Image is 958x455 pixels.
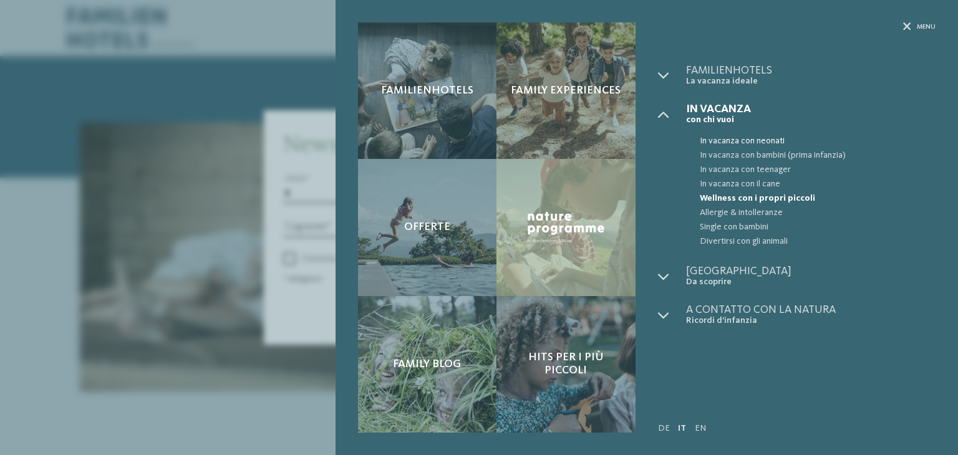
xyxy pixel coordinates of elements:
a: Hotel con spa per bambini: è tempo di coccole! Familienhotels [358,22,497,159]
a: [GEOGRAPHIC_DATA] Da scoprire [686,266,936,287]
span: Divertirsi con gli animali [700,234,936,249]
span: Offerte [404,221,450,234]
span: Allergie & intolleranze [700,206,936,220]
span: Wellness con i propri piccoli [700,191,936,206]
a: A contatto con la natura Ricordi d’infanzia [686,304,936,326]
span: Menu [917,22,936,32]
span: In vacanza con bambini (prima infanzia) [700,148,936,163]
span: Familienhotels [686,65,936,76]
a: Hotel con spa per bambini: è tempo di coccole! Nature Programme [496,159,636,295]
a: Hotel con spa per bambini: è tempo di coccole! Family Blog [358,296,497,433]
span: Familienhotels [381,84,473,98]
a: In vacanza con neonati [686,134,936,148]
span: In vacanza [686,103,936,115]
span: La vacanza ideale [686,76,936,87]
span: Hits per i più piccoli [508,351,624,378]
span: [GEOGRAPHIC_DATA] [686,266,936,277]
a: In vacanza con bambini (prima infanzia) [686,148,936,163]
a: Single con bambini [686,220,936,234]
span: con chi vuoi [686,115,936,125]
span: Family experiences [511,84,621,98]
span: In vacanza con neonati [700,134,936,148]
a: EN [695,424,706,433]
a: DE [658,424,670,433]
span: Family Blog [393,358,461,371]
span: In vacanza con il cane [700,177,936,191]
span: Ricordi d’infanzia [686,315,936,326]
a: In vacanza con il cane [686,177,936,191]
a: Familienhotels La vacanza ideale [686,65,936,87]
span: A contatto con la natura [686,304,936,315]
a: In vacanza con chi vuoi [686,103,936,125]
a: Hotel con spa per bambini: è tempo di coccole! Offerte [358,159,497,295]
span: In vacanza con teenager [700,163,936,177]
span: Single con bambini [700,220,936,234]
a: Divertirsi con gli animali [686,234,936,249]
a: Hotel con spa per bambini: è tempo di coccole! Family experiences [496,22,636,159]
span: Da scoprire [686,277,936,287]
a: In vacanza con teenager [686,163,936,177]
a: Allergie & intolleranze [686,206,936,220]
a: Wellness con i propri piccoli [686,191,936,206]
a: IT [678,424,686,433]
a: Hotel con spa per bambini: è tempo di coccole! Hits per i più piccoli [496,296,636,433]
img: Nature Programme [525,209,607,246]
